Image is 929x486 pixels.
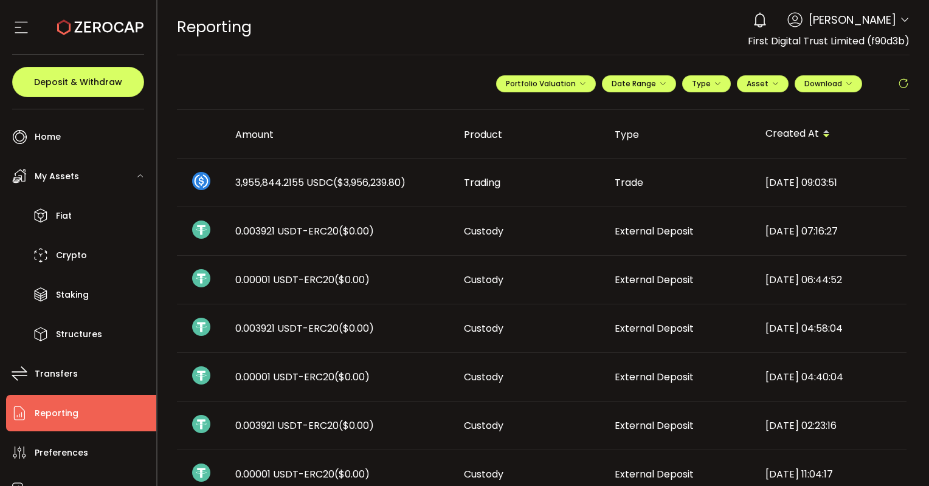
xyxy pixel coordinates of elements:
span: Custody [464,419,503,433]
span: Trade [615,176,643,190]
span: Fiat [56,207,72,225]
span: Custody [464,273,503,287]
span: Staking [56,286,89,304]
span: Preferences [35,444,88,462]
span: ($0.00) [339,321,374,335]
span: External Deposit [615,419,694,433]
iframe: Chat Widget [788,355,929,486]
span: Custody [464,467,503,481]
span: 0.003921 USDT-ERC20 [235,419,374,433]
img: usdt_portfolio.svg [192,366,210,385]
span: Trading [464,176,500,190]
span: 0.00001 USDT-ERC20 [235,273,370,287]
span: ($0.00) [334,467,370,481]
img: usdt_portfolio.svg [192,318,210,336]
button: Asset [737,75,789,92]
span: 3,955,844.2155 USDC [235,176,406,190]
span: External Deposit [615,224,694,238]
span: ($0.00) [334,273,370,287]
span: External Deposit [615,370,694,384]
div: Created At [756,124,907,145]
span: ($0.00) [339,224,374,238]
span: Download [804,78,852,89]
button: Download [795,75,862,92]
span: Custody [464,321,503,335]
span: Deposit & Withdraw [34,78,122,86]
img: usdt_portfolio.svg [192,415,210,433]
span: Crypto [56,247,87,264]
span: Asset [747,78,768,89]
span: Type [692,78,721,89]
img: usdt_portfolio.svg [192,464,210,482]
span: External Deposit [615,321,694,335]
div: Product [454,128,605,142]
span: 0.00001 USDT-ERC20 [235,370,370,384]
button: Deposit & Withdraw [12,67,144,97]
span: 0.00001 USDT-ERC20 [235,467,370,481]
span: 0.003921 USDT-ERC20 [235,224,374,238]
span: First Digital Trust Limited (f90d3b) [748,34,910,48]
span: Reporting [35,405,78,422]
span: Structures [56,326,102,343]
span: 0.003921 USDT-ERC20 [235,321,374,335]
img: usdt_portfolio.svg [192,221,210,239]
span: ($0.00) [334,370,370,384]
span: [PERSON_NAME] [809,12,896,28]
span: Home [35,128,61,146]
div: [DATE] 09:03:51 [756,176,907,190]
div: [DATE] 04:40:04 [756,370,907,384]
span: Date Range [612,78,666,89]
span: Transfers [35,365,78,383]
button: Type [682,75,731,92]
span: Custody [464,224,503,238]
span: Portfolio Valuation [506,78,586,89]
span: Reporting [177,16,252,38]
div: [DATE] 06:44:52 [756,273,907,287]
img: usdt_portfolio.svg [192,269,210,287]
div: [DATE] 04:58:04 [756,321,907,335]
button: Portfolio Valuation [496,75,596,92]
span: Custody [464,370,503,384]
div: Amount [226,128,454,142]
div: [DATE] 07:16:27 [756,224,907,238]
img: usdc_portfolio.svg [192,172,210,190]
button: Date Range [602,75,676,92]
span: ($0.00) [339,419,374,433]
span: My Assets [35,168,79,185]
span: ($3,956,239.80) [333,176,406,190]
div: Type [605,128,756,142]
div: [DATE] 11:04:17 [756,467,907,481]
span: External Deposit [615,273,694,287]
div: [DATE] 02:23:16 [756,419,907,433]
span: External Deposit [615,467,694,481]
